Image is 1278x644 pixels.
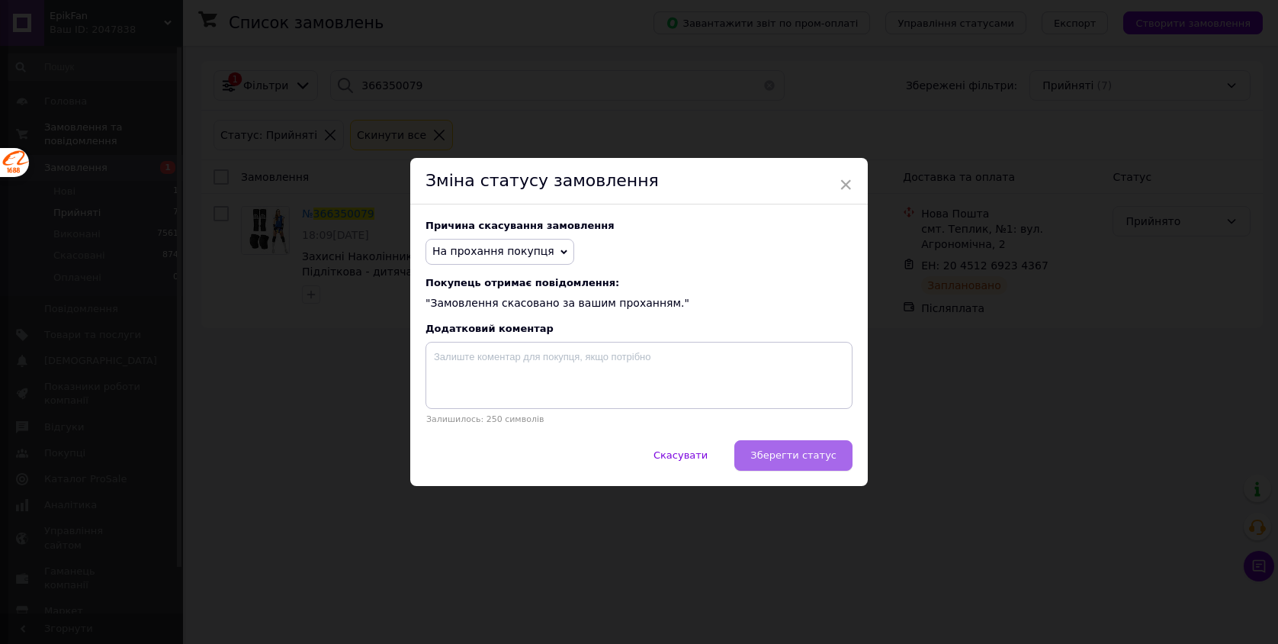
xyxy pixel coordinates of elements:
div: "Замовлення скасовано за вашим проханням." [425,277,853,311]
span: На прохання покупця [432,245,554,257]
div: Причина скасування замовлення [425,220,853,231]
p: Залишилось: 250 символів [425,414,853,424]
span: Зберегти статус [750,449,836,461]
div: Додатковий коментар [425,323,853,334]
span: Покупець отримає повідомлення: [425,277,853,288]
button: Скасувати [637,440,724,471]
span: × [839,172,853,198]
button: Зберегти статус [734,440,853,471]
span: Скасувати [653,449,708,461]
div: Зміна статусу замовлення [410,158,868,204]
